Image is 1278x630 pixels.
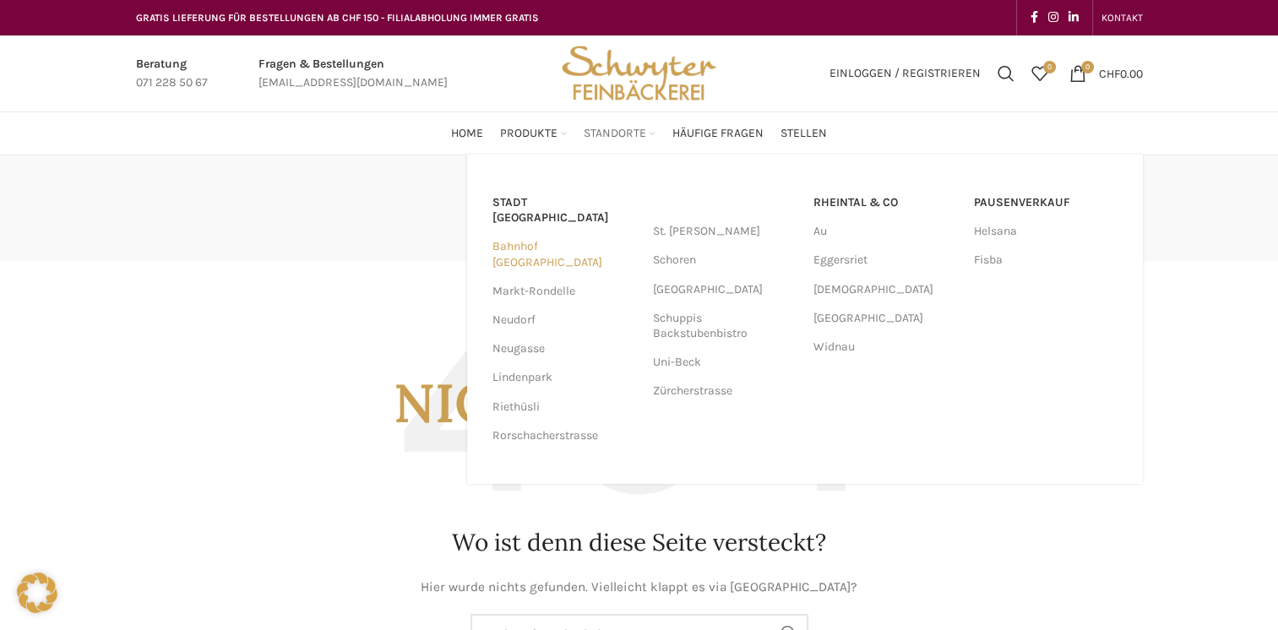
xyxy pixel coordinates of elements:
[813,246,957,274] a: Eggersriet
[584,126,646,142] span: Standorte
[672,117,764,150] a: Häufige Fragen
[136,55,208,93] a: Infobox link
[821,57,989,90] a: Einloggen / Registrieren
[492,188,636,232] a: Stadt [GEOGRAPHIC_DATA]
[136,295,1143,509] h3: Nicht gefunden
[989,57,1023,90] a: Suchen
[1043,61,1056,73] span: 0
[492,421,636,450] a: Rorschacherstrasse
[653,246,797,274] a: Schoren
[672,126,764,142] span: Häufige Fragen
[813,275,957,304] a: [DEMOGRAPHIC_DATA]
[1023,57,1057,90] a: 0
[653,377,797,405] a: Zürcherstrasse
[653,275,797,304] a: [GEOGRAPHIC_DATA]
[492,393,636,421] a: Riethüsli
[1043,6,1063,30] a: Instagram social link
[1063,6,1084,30] a: Linkedin social link
[128,117,1151,150] div: Main navigation
[653,304,797,348] a: Schuppis Backstubenbistro
[974,246,1118,274] a: Fisba
[556,35,721,111] img: Bäckerei Schwyter
[1099,66,1143,80] bdi: 0.00
[653,217,797,246] a: St. [PERSON_NAME]
[1101,1,1143,35] a: KONTAKT
[974,217,1118,246] a: Helsana
[492,363,636,392] a: Lindenpark
[500,117,567,150] a: Produkte
[500,126,557,142] span: Produkte
[556,65,721,79] a: Site logo
[492,277,636,306] a: Markt-Rondelle
[136,526,1143,559] h1: Wo ist denn diese Seite versteckt?
[451,117,483,150] a: Home
[829,68,981,79] span: Einloggen / Registrieren
[1101,12,1143,24] span: KONTAKT
[780,126,827,142] span: Stellen
[492,306,636,334] a: Neudorf
[1081,61,1094,73] span: 0
[974,188,1118,217] a: Pausenverkauf
[813,217,957,246] a: Au
[584,117,655,150] a: Standorte
[1023,57,1057,90] div: Meine Wunschliste
[813,188,957,217] a: RHEINTAL & CO
[1093,1,1151,35] div: Secondary navigation
[258,55,448,93] a: Infobox link
[1025,6,1043,30] a: Facebook social link
[813,304,957,333] a: [GEOGRAPHIC_DATA]
[451,126,483,142] span: Home
[1099,66,1120,80] span: CHF
[653,348,797,377] a: Uni-Beck
[1061,57,1151,90] a: 0 CHF0.00
[136,12,539,24] span: GRATIS LIEFERUNG FÜR BESTELLUNGEN AB CHF 150 - FILIALABHOLUNG IMMER GRATIS
[813,333,957,361] a: Widnau
[780,117,827,150] a: Stellen
[492,334,636,363] a: Neugasse
[492,232,636,276] a: Bahnhof [GEOGRAPHIC_DATA]
[136,577,1143,598] p: Hier wurde nichts gefunden. Vielleicht klappt es via [GEOGRAPHIC_DATA]?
